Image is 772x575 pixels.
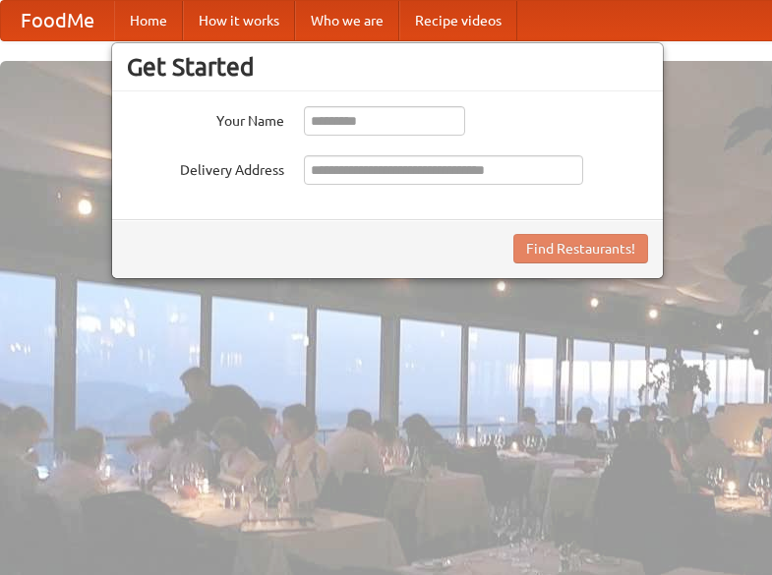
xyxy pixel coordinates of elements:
[399,1,517,40] a: Recipe videos
[114,1,183,40] a: Home
[183,1,295,40] a: How it works
[127,155,284,180] label: Delivery Address
[127,52,648,82] h3: Get Started
[127,106,284,131] label: Your Name
[1,1,114,40] a: FoodMe
[513,234,648,263] button: Find Restaurants!
[295,1,399,40] a: Who we are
